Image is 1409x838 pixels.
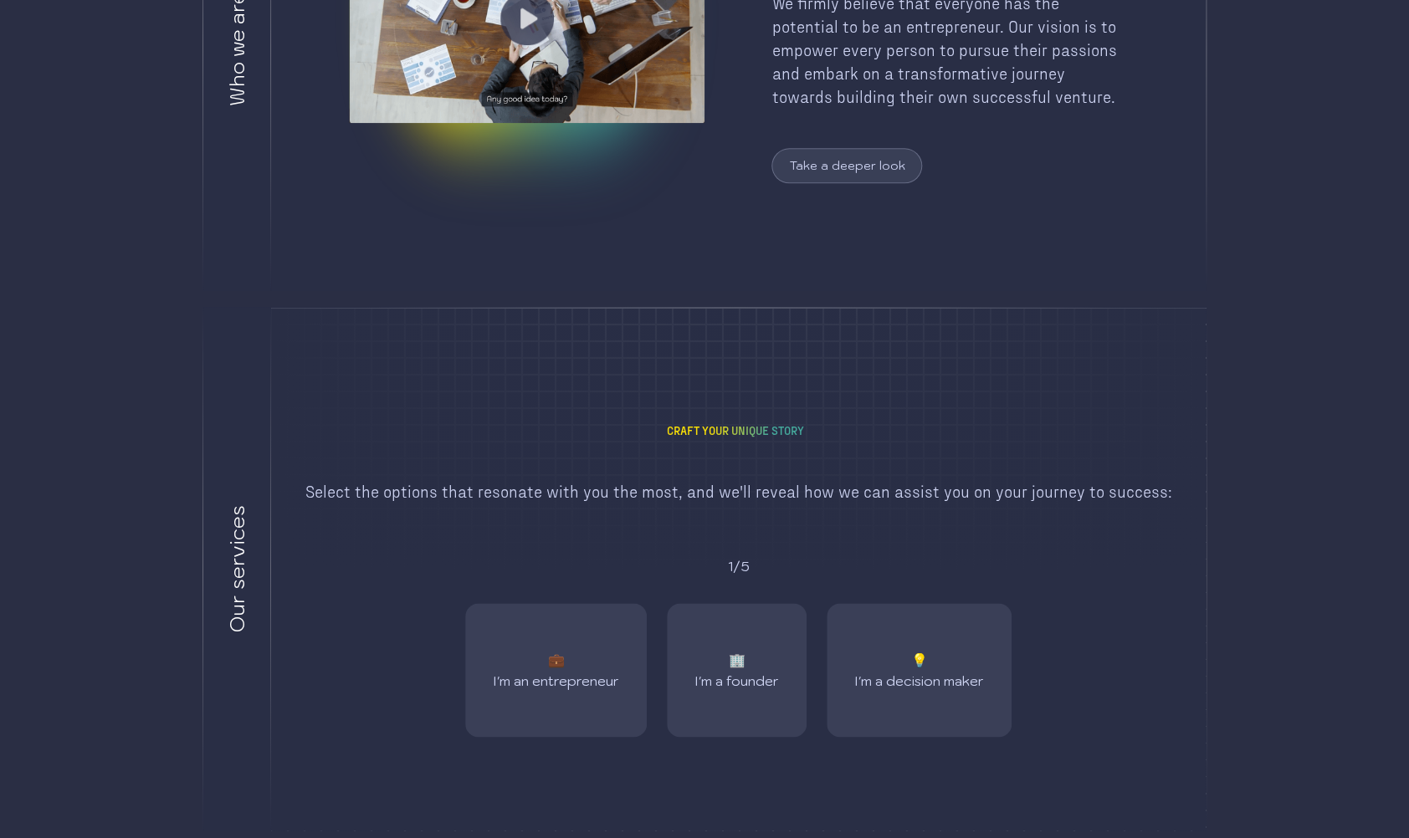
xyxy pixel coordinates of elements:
[729,650,745,670] div: 🏢
[548,650,565,670] div: 💼
[854,670,984,690] div: I'm a decision maker
[271,479,1206,503] div: Select the options that resonate with you the most, and we'll reveal how we can assist you on you...
[493,670,619,690] div: I'm an entrepreneur
[223,505,250,632] div: Our services
[911,650,928,670] div: 💡
[694,670,779,690] div: I'm a founder
[667,422,811,439] h1: Craft Your Unique Story
[728,556,750,576] div: 1 /5
[771,148,922,183] button: Take a deeper look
